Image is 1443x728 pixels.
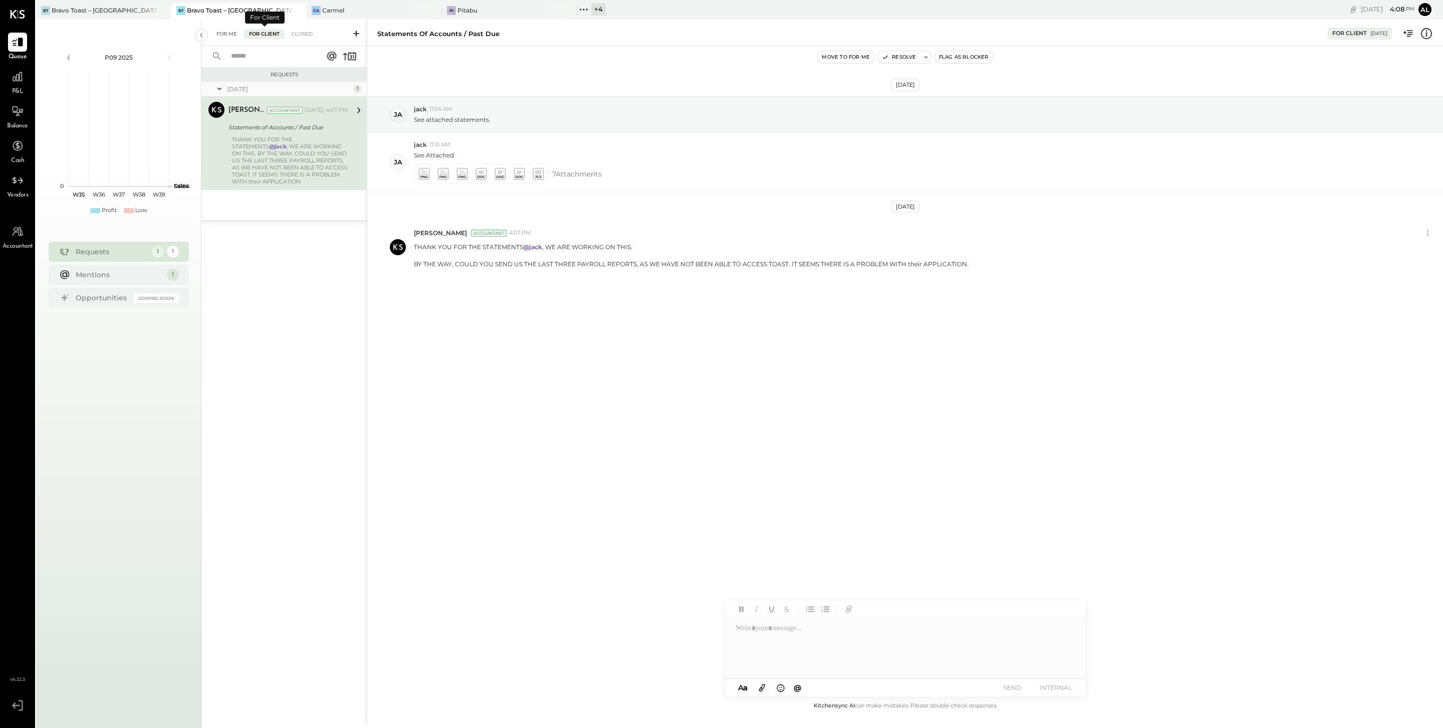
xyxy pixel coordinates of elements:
[135,207,147,215] div: Loss
[267,107,303,114] div: Accountant
[244,29,285,39] div: For Client
[791,681,805,694] button: @
[152,191,165,198] text: W39
[132,191,145,198] text: W38
[76,53,161,62] div: P09 2025
[1417,2,1433,18] button: Al
[414,105,427,113] span: jack
[152,246,164,258] div: 1
[322,6,344,15] div: Carmel
[167,269,179,281] div: 1
[1348,4,1358,15] div: copy link
[429,141,450,149] span: 11:15 AM
[414,140,427,149] span: jack
[353,85,361,93] div: 1
[891,79,919,91] div: [DATE]
[935,51,993,63] button: Flag as Blocker
[174,183,189,190] text: Sales
[7,191,29,200] span: Vendors
[76,293,129,303] div: Opportunities
[167,246,179,258] div: 1
[471,230,507,237] div: Accountant
[92,191,105,198] text: W36
[7,122,28,131] span: Balance
[211,29,242,39] div: For Me
[113,191,125,198] text: W37
[102,207,117,215] div: Profit
[735,682,751,693] button: Aa
[523,243,542,251] strong: @jack
[1,136,35,165] a: Cash
[1,67,35,96] a: P&L
[228,105,265,115] div: [PERSON_NAME]
[552,164,602,184] span: 7 Attachment s
[377,29,500,39] div: Statements of Accounts / Past Due
[780,603,793,616] button: Strikethrough
[394,110,402,119] div: ja
[819,603,832,616] button: Ordered List
[269,143,287,150] strong: @jack
[245,12,285,24] div: For Client
[11,156,24,165] span: Cash
[1,171,35,200] a: Vendors
[287,29,318,39] div: Closed
[41,6,50,15] div: BT
[509,229,531,237] span: 4:07 PM
[305,106,348,114] div: [DATE], 4:07 PM
[414,115,491,124] p: See attached statements.
[228,122,345,132] div: Statements of Accounts / Past Due
[73,191,85,198] text: W35
[134,293,179,303] div: Coming Soon
[76,270,162,280] div: Mentions
[206,71,362,78] div: Requests
[1036,681,1076,694] button: INTERNAL
[447,6,456,15] div: Pi
[227,85,351,93] div: [DATE]
[842,603,855,616] button: Add URL
[878,51,920,63] button: Resolve
[60,183,64,190] text: 0
[312,6,321,15] div: Ca
[743,683,748,692] span: a
[1370,30,1387,37] div: [DATE]
[1361,5,1414,14] div: [DATE]
[457,6,477,15] div: Pitabu
[52,6,156,15] div: Bravo Toast – [GEOGRAPHIC_DATA]
[765,603,778,616] button: Underline
[429,105,452,113] span: 11:04 AM
[794,683,802,692] span: @
[3,242,33,251] span: Accountant
[176,6,185,15] div: BT
[394,157,402,167] div: ja
[735,603,748,616] button: Bold
[891,201,919,213] div: [DATE]
[1,33,35,62] a: Queue
[187,6,292,15] div: Bravo Toast – [GEOGRAPHIC_DATA]
[12,87,24,96] span: P&L
[414,151,454,159] p: See Attached
[804,603,817,616] button: Unordered List
[818,51,874,63] button: Move to for me
[1,102,35,131] a: Balance
[1332,30,1367,38] div: For Client
[232,136,348,185] div: THANK YOU FOR THE STATEMENTS , WE ARE WORKING ON THIS. BY THE WAY, COULD YOU SEND US THE LAST THR...
[993,681,1033,694] button: SEND
[76,247,147,257] div: Requests
[414,229,467,237] span: [PERSON_NAME]
[591,3,606,16] div: + 4
[750,603,763,616] button: Italic
[1,222,35,251] a: Accountant
[414,243,969,268] p: THANK YOU FOR THE STATEMENTS , WE ARE WORKING ON THIS. BY THE WAY, COULD YOU SEND US THE LAST THR...
[9,53,27,62] span: Queue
